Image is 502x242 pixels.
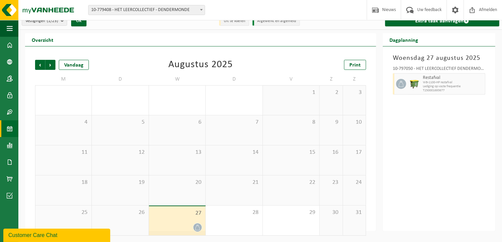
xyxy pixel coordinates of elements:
[39,149,88,156] span: 11
[209,179,259,186] span: 21
[383,33,425,46] h2: Dagplanning
[92,73,149,85] td: D
[346,179,362,186] span: 24
[423,81,483,85] span: WB-1100-HP restafval
[152,210,202,217] span: 27
[423,89,483,93] span: T250001693677
[209,149,259,156] span: 14
[152,119,202,126] span: 6
[323,119,339,126] span: 9
[39,209,88,216] span: 25
[3,227,112,242] iframe: chat widget
[323,149,339,156] span: 16
[320,73,343,85] td: Z
[263,73,320,85] td: V
[95,149,145,156] span: 12
[323,89,339,96] span: 2
[59,60,89,70] div: Vandaag
[35,60,45,70] span: Vorige
[266,89,316,96] span: 1
[95,209,145,216] span: 26
[253,17,300,26] li: Afgewerkt en afgemeld
[206,73,263,85] td: D
[45,60,55,70] span: Volgende
[323,209,339,216] span: 30
[423,75,483,81] span: Restafval
[47,19,58,23] count: (1/23)
[168,60,233,70] div: Augustus 2025
[346,209,362,216] span: 31
[266,179,316,186] span: 22
[393,53,485,63] h3: Woensdag 27 augustus 2025
[95,179,145,186] span: 19
[39,179,88,186] span: 18
[22,16,67,26] button: Vestigingen(1/23)
[346,119,362,126] span: 10
[266,209,316,216] span: 29
[346,149,362,156] span: 17
[149,73,206,85] td: W
[219,17,249,26] li: Uit te voeren
[71,16,87,26] button: OK
[209,119,259,126] span: 7
[409,79,420,89] img: WB-1100-HPE-GN-51
[152,179,202,186] span: 20
[25,33,60,46] h2: Overzicht
[346,89,362,96] span: 3
[343,73,366,85] td: Z
[209,209,259,216] span: 28
[266,149,316,156] span: 15
[95,119,145,126] span: 5
[393,67,485,73] div: 10-797050 - HET LEERCOLLECTIEF DENDERMONDE - [GEOGRAPHIC_DATA]
[349,63,361,68] span: Print
[35,73,92,85] td: M
[266,119,316,126] span: 8
[385,16,499,26] a: Extra taak aanvragen
[152,149,202,156] span: 13
[25,16,58,26] span: Vestigingen
[89,5,205,15] span: 10-779408 - HET LEERCOLLECTIEF - DENDERMONDE
[423,85,483,89] span: Lediging op vaste frequentie
[344,60,366,70] a: Print
[323,179,339,186] span: 23
[39,119,88,126] span: 4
